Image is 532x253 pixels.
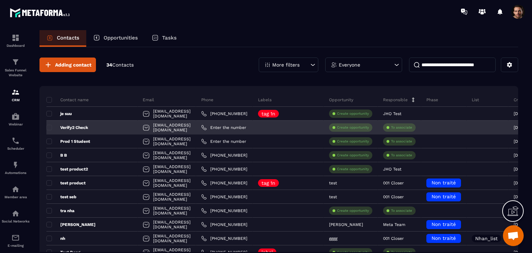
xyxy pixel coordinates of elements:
p: test product2 [46,166,88,172]
p: Dashboard [2,44,29,47]
p: To associate [391,139,412,144]
a: automationsautomationsMember area [2,180,29,204]
p: test product [46,180,86,186]
p: List [472,97,479,103]
img: scheduler [11,137,20,145]
p: Create opportunity [337,153,369,158]
p: 001 Closer [383,181,404,185]
p: Opportunities [104,35,138,41]
p: JHO Test [383,167,401,172]
p: test [329,181,337,185]
p: Automations [2,171,29,175]
p: Meta Team [383,222,405,227]
p: je suu [46,111,72,116]
p: To associate [391,208,412,213]
p: Create opportunity [337,139,369,144]
p: Opportunity [329,97,353,103]
p: Phase [426,97,438,103]
span: Non traité [432,194,456,199]
p: Social Networks [2,219,29,223]
p: 001 Closer [383,236,404,241]
div: Mở cuộc trò chuyện [503,225,524,246]
img: logo [10,6,72,19]
a: [PHONE_NUMBER] [201,236,247,241]
p: Create opportunity [337,167,369,172]
img: automations [11,185,20,193]
p: Responsible [383,97,408,103]
span: Adding contact [55,61,91,68]
p: Prod 1 Student [46,139,90,144]
p: To associate [391,125,412,130]
p: Create opportunity [337,125,369,130]
a: automationsautomationsAutomations [2,156,29,180]
p: Sales Funnel Website [2,68,29,78]
a: Opportunities [86,30,145,47]
a: emailemailE-mailing [2,228,29,253]
a: [PHONE_NUMBER] [201,180,247,186]
span: Non traité [432,180,456,185]
img: automations [11,112,20,121]
img: formation [11,34,20,42]
p: E-mailing [2,244,29,247]
p: [PERSON_NAME] [46,222,96,227]
p: 34 [106,62,134,68]
img: automations [11,161,20,169]
p: Phone [201,97,213,103]
p: More filters [272,62,300,67]
a: [PHONE_NUMBER] [201,111,247,116]
a: social-networksocial-networkSocial Networks [2,204,29,228]
p: Contacts [57,35,79,41]
img: formation [11,58,20,66]
p: Scheduler [2,147,29,150]
a: Tasks [145,30,184,47]
p: 001 Closer [383,194,404,199]
p: tag 1n [261,181,275,185]
span: Non traité [432,221,456,227]
p: Everyone [339,62,360,67]
a: [PHONE_NUMBER] [201,166,247,172]
img: email [11,234,20,242]
a: formationformationCRM [2,83,29,107]
p: Create opportunity [337,208,369,213]
a: formationformationDashboard [2,28,29,53]
p: Member area [2,195,29,199]
img: formation [11,88,20,96]
img: social-network [11,209,20,218]
p: Create opportunity [337,111,369,116]
a: [PHONE_NUMBER] [201,222,247,227]
p: tag 1n [261,111,275,116]
a: Contacts [39,30,86,47]
p: test [329,194,337,199]
a: [PHONE_NUMBER] [201,194,247,200]
p: nh [46,236,65,241]
p: Webinar [2,122,29,126]
p: Verify2 Check [46,125,88,130]
p: Labels [258,97,272,103]
button: Adding contact [39,58,96,72]
span: Contacts [112,62,134,68]
p: gggg [329,236,337,241]
span: Non traité [432,235,456,241]
a: automationsautomationsWebinar [2,107,29,131]
p: tra nha [46,208,74,213]
p: [PERSON_NAME] [329,222,363,227]
a: [PHONE_NUMBER] [201,152,247,158]
a: formationformationSales Funnel Website [2,53,29,83]
p: CRM [2,98,29,102]
p: Nhan_list [475,236,498,241]
p: JHO Test [383,111,401,116]
p: Email [143,97,154,103]
a: [PHONE_NUMBER] [201,208,247,213]
a: schedulerschedulerScheduler [2,131,29,156]
p: Contact name [46,97,89,103]
p: To associate [391,153,412,158]
p: test seb [46,194,77,200]
p: Tasks [162,35,177,41]
p: B B [46,152,67,158]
